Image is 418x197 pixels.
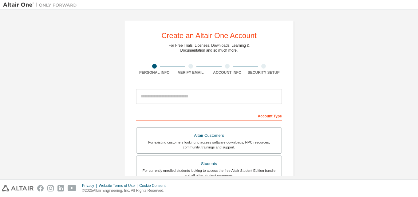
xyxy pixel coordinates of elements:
img: youtube.svg [68,185,77,191]
p: © 2025 Altair Engineering, Inc. All Rights Reserved. [82,188,169,193]
img: linkedin.svg [57,185,64,191]
div: Security Setup [246,70,282,75]
div: Account Info [209,70,246,75]
div: Create an Altair One Account [161,32,257,39]
img: facebook.svg [37,185,44,191]
img: instagram.svg [47,185,54,191]
div: For currently enrolled students looking to access the free Altair Student Edition bundle and all ... [140,168,278,178]
div: Privacy [82,183,99,188]
img: Altair One [3,2,80,8]
div: For Free Trials, Licenses, Downloads, Learning & Documentation and so much more. [169,43,250,53]
div: Cookie Consent [139,183,169,188]
div: Account Type [136,111,282,120]
div: Verify Email [173,70,209,75]
div: Altair Customers [140,131,278,140]
div: Personal Info [136,70,173,75]
div: Website Terms of Use [99,183,139,188]
div: Students [140,160,278,168]
div: For existing customers looking to access software downloads, HPC resources, community, trainings ... [140,140,278,150]
img: altair_logo.svg [2,185,34,191]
